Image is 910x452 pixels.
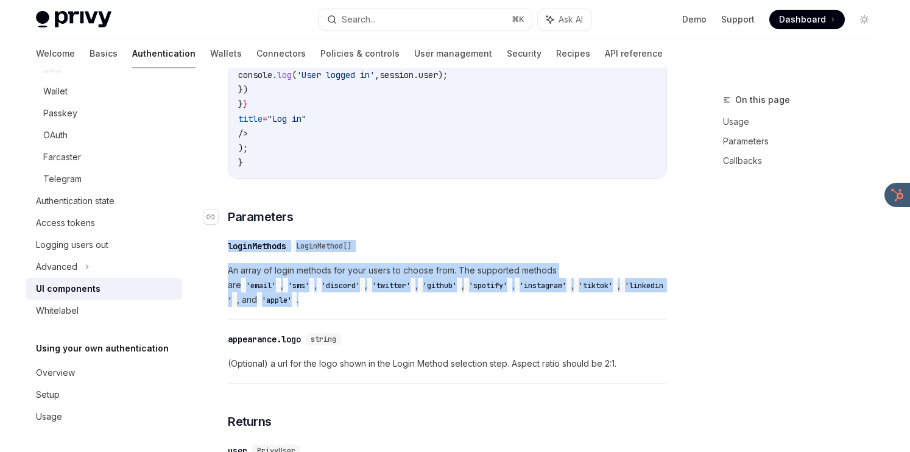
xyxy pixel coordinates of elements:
[319,9,532,30] button: Search...⌘K
[36,238,108,252] div: Logging users out
[36,260,77,274] div: Advanced
[855,10,874,29] button: Toggle dark mode
[721,13,755,26] a: Support
[203,208,228,225] a: Navigate to header
[228,208,293,225] span: Parameters
[90,39,118,68] a: Basics
[26,406,182,428] a: Usage
[379,69,414,80] span: session
[311,334,336,344] span: string
[228,356,667,371] span: (Optional) a url for the logo shown in the Login Method selection step. Aspect ratio should be 2:1.
[538,9,591,30] button: Ask AI
[228,413,272,430] span: Returns
[297,69,375,80] span: 'User logged in'
[26,146,182,168] a: Farcaster
[26,384,182,406] a: Setup
[43,84,68,99] div: Wallet
[723,132,884,151] a: Parameters
[26,300,182,322] a: Whitelabel
[241,280,281,292] code: 'email'
[605,39,663,68] a: API reference
[243,99,248,110] span: }
[283,280,314,292] code: 'sms'
[26,190,182,212] a: Authentication state
[36,11,111,28] img: light logo
[238,113,263,124] span: title
[43,150,81,164] div: Farcaster
[292,69,297,80] span: (
[210,39,242,68] a: Wallets
[26,234,182,256] a: Logging users out
[238,128,248,139] span: />
[418,69,438,80] span: user
[438,69,448,80] span: );
[507,39,541,68] a: Security
[464,280,512,292] code: 'spotify'
[228,240,286,252] div: loginMethods
[367,280,415,292] code: 'twitter'
[375,69,379,80] span: ,
[36,216,95,230] div: Access tokens
[574,280,618,292] code: 'tiktok'
[43,106,77,121] div: Passkey
[26,362,182,384] a: Overview
[36,281,101,296] div: UI components
[342,12,376,27] div: Search...
[556,39,590,68] a: Recipes
[559,13,583,26] span: Ask AI
[238,69,272,80] span: console
[296,241,351,251] span: LoginMethod[]
[769,10,845,29] a: Dashboard
[272,69,277,80] span: .
[36,365,75,380] div: Overview
[26,278,182,300] a: UI components
[263,113,267,124] span: =
[43,172,82,186] div: Telegram
[723,151,884,171] a: Callbacks
[257,294,297,306] code: 'apple'
[36,303,79,318] div: Whitelabel
[256,39,306,68] a: Connectors
[414,69,418,80] span: .
[238,84,248,95] span: })
[735,93,790,107] span: On this page
[682,13,707,26] a: Demo
[277,69,292,80] span: log
[267,113,306,124] span: "Log in"
[228,263,667,307] span: An array of login methods for your users to choose from. The supported methods are , , , , , , , ...
[414,39,492,68] a: User management
[26,124,182,146] a: OAuth
[26,102,182,124] a: Passkey
[26,80,182,102] a: Wallet
[228,333,301,345] div: appearance.logo
[779,13,826,26] span: Dashboard
[36,409,62,424] div: Usage
[238,157,243,168] span: }
[320,39,400,68] a: Policies & controls
[26,212,182,234] a: Access tokens
[36,387,60,402] div: Setup
[36,341,169,356] h5: Using your own authentication
[723,112,884,132] a: Usage
[238,99,243,110] span: }
[132,39,196,68] a: Authentication
[418,280,462,292] code: 'github'
[26,168,182,190] a: Telegram
[36,39,75,68] a: Welcome
[36,194,115,208] div: Authentication state
[512,15,524,24] span: ⌘ K
[515,280,571,292] code: 'instagram'
[317,280,365,292] code: 'discord'
[43,128,68,143] div: OAuth
[238,143,248,154] span: );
